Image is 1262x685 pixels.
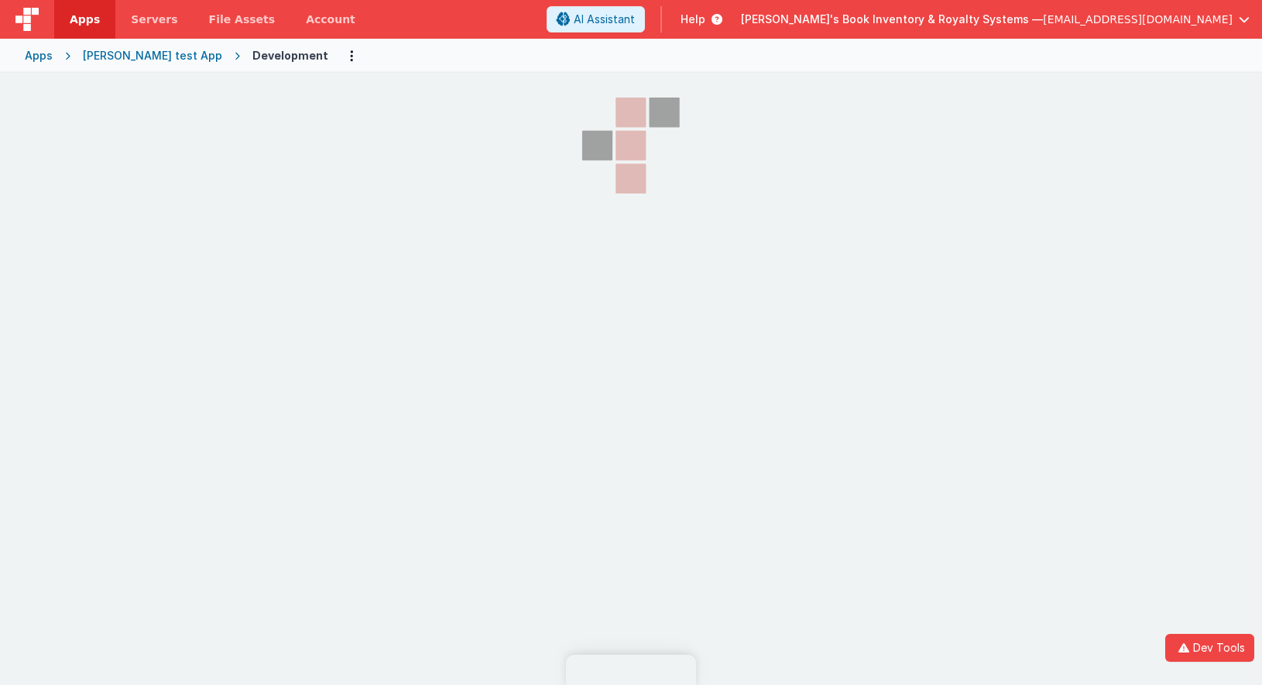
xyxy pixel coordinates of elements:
[209,12,276,27] span: File Assets
[328,40,359,72] button: Options
[131,12,177,27] span: Servers
[83,48,222,63] div: [PERSON_NAME] test App
[252,48,328,63] div: Development
[681,12,705,27] span: Help
[741,12,1043,27] span: [PERSON_NAME]'s Book Inventory & Royalty Systems —
[70,12,100,27] span: Apps
[574,12,635,27] span: AI Assistant
[741,12,1250,27] button: [PERSON_NAME]'s Book Inventory & Royalty Systems — [EMAIL_ADDRESS][DOMAIN_NAME]
[1165,634,1254,662] button: Dev Tools
[1043,12,1233,27] span: [EMAIL_ADDRESS][DOMAIN_NAME]
[25,48,53,63] div: Apps
[547,6,645,33] button: AI Assistant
